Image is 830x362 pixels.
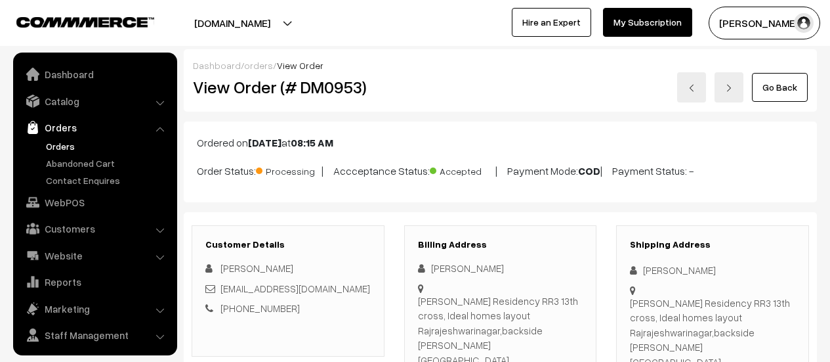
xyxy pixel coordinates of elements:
[16,191,173,214] a: WebPOS
[205,239,371,250] h3: Customer Details
[752,73,808,102] a: Go Back
[630,239,795,250] h3: Shipping Address
[16,17,154,27] img: COMMMERCE
[43,156,173,170] a: Abandoned Cart
[709,7,820,39] button: [PERSON_NAME]
[16,13,131,29] a: COMMMERCE
[193,77,384,97] h2: View Order (# DM0953)
[16,297,173,321] a: Marketing
[725,84,733,92] img: right-arrow.png
[277,60,323,71] span: View Order
[512,8,591,37] a: Hire an Expert
[630,263,795,278] div: [PERSON_NAME]
[43,173,173,187] a: Contact Enquires
[430,161,495,178] span: Accepted
[578,164,600,177] b: COD
[43,139,173,153] a: Orders
[16,217,173,240] a: Customers
[688,84,695,92] img: left-arrow.png
[197,161,804,179] p: Order Status: | Accceptance Status: | Payment Mode: | Payment Status: -
[794,13,814,33] img: user
[148,7,316,39] button: [DOMAIN_NAME]
[16,116,173,139] a: Orders
[220,262,293,274] span: [PERSON_NAME]
[16,244,173,267] a: Website
[16,62,173,86] a: Dashboard
[220,283,370,294] a: [EMAIL_ADDRESS][DOMAIN_NAME]
[197,135,804,150] p: Ordered on at
[291,136,333,149] b: 08:15 AM
[16,323,173,347] a: Staff Management
[603,8,692,37] a: My Subscription
[418,261,583,276] div: [PERSON_NAME]
[418,239,583,250] h3: Billing Address
[220,302,300,314] a: [PHONE_NUMBER]
[193,60,241,71] a: Dashboard
[16,270,173,294] a: Reports
[244,60,273,71] a: orders
[248,136,281,149] b: [DATE]
[256,161,322,178] span: Processing
[16,89,173,113] a: Catalog
[193,58,808,72] div: / /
